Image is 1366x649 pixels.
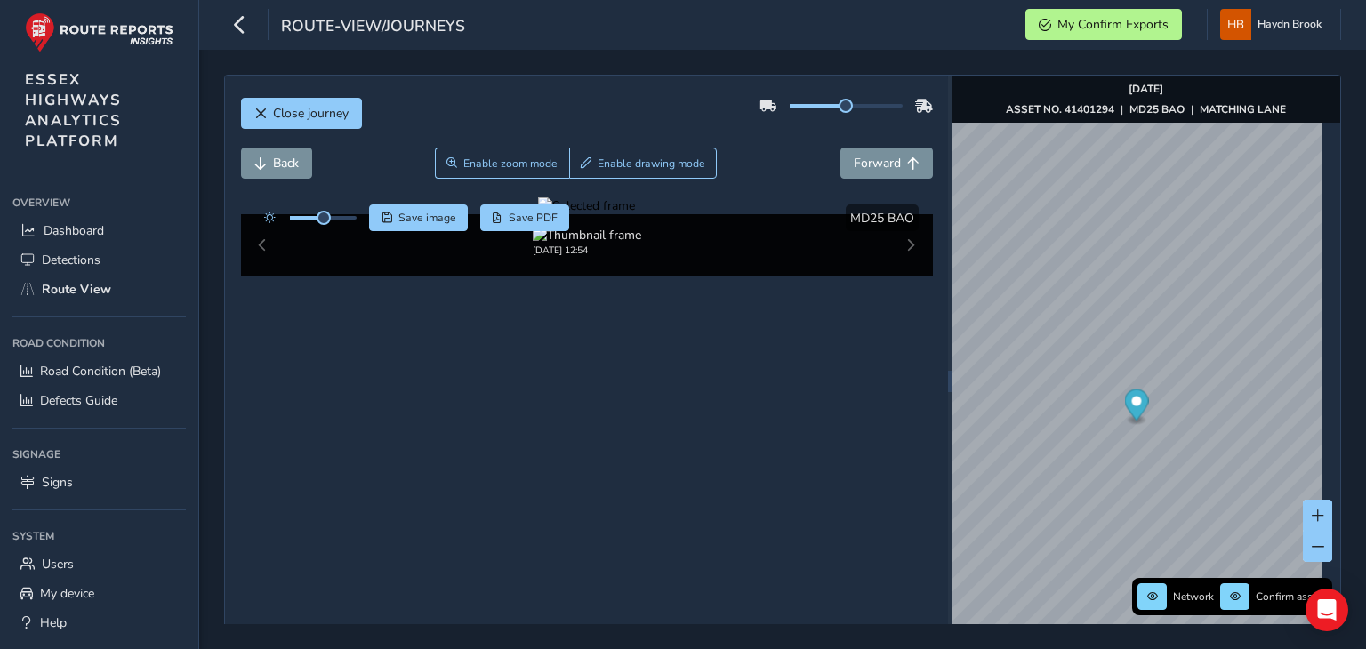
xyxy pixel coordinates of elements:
div: [DATE] 12:54 [533,244,641,257]
button: Close journey [241,98,362,129]
span: Back [273,155,299,172]
span: Dashboard [44,222,104,239]
span: Users [42,556,74,573]
button: Forward [840,148,933,179]
div: Open Intercom Messenger [1306,589,1348,631]
button: PDF [480,204,570,231]
span: Forward [854,155,901,172]
a: Dashboard [12,216,186,245]
img: rr logo [25,12,173,52]
a: My device [12,579,186,608]
strong: [DATE] [1129,82,1163,96]
span: MD25 BAO [850,210,914,227]
strong: ASSET NO. 41401294 [1006,102,1114,116]
span: Help [40,614,67,631]
span: Save image [398,211,456,225]
div: Map marker [1125,389,1149,426]
img: diamond-layout [1220,9,1251,40]
a: Users [12,549,186,579]
span: My device [40,585,94,602]
span: Route View [42,281,111,298]
div: | | [1006,102,1286,116]
div: Road Condition [12,330,186,357]
span: Haydn Brook [1258,9,1322,40]
a: Defects Guide [12,386,186,415]
span: Road Condition (Beta) [40,363,161,380]
button: Draw [569,148,718,179]
span: Enable drawing mode [598,156,705,171]
div: Overview [12,189,186,216]
span: Detections [42,252,100,268]
button: Back [241,148,312,179]
span: Defects Guide [40,392,117,409]
span: My Confirm Exports [1057,16,1169,33]
span: Save PDF [509,211,558,225]
strong: MD25 BAO [1129,102,1185,116]
span: route-view/journeys [281,15,465,40]
span: Enable zoom mode [463,156,558,171]
a: Road Condition (Beta) [12,357,186,386]
button: Save [369,204,468,231]
a: Signs [12,468,186,497]
img: Thumbnail frame [533,227,641,244]
button: My Confirm Exports [1025,9,1182,40]
div: Signage [12,441,186,468]
a: Route View [12,275,186,304]
span: Close journey [273,105,349,122]
span: Signs [42,474,73,491]
span: ESSEX HIGHWAYS ANALYTICS PLATFORM [25,69,122,151]
a: Help [12,608,186,637]
strong: MATCHING LANE [1200,102,1286,116]
span: Network [1173,589,1214,604]
button: Haydn Brook [1220,9,1328,40]
button: Zoom [435,148,569,179]
a: Detections [12,245,186,275]
span: Confirm assets [1256,589,1327,604]
div: System [12,523,186,549]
